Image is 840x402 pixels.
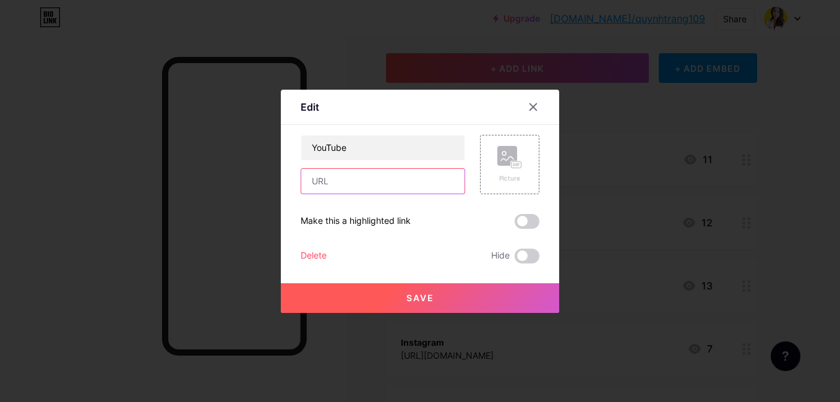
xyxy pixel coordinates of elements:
[497,174,522,183] div: Picture
[301,169,465,194] input: URL
[301,135,465,160] input: Title
[406,293,434,303] span: Save
[281,283,559,313] button: Save
[301,249,327,263] div: Delete
[301,100,319,114] div: Edit
[491,249,510,263] span: Hide
[301,214,411,229] div: Make this a highlighted link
